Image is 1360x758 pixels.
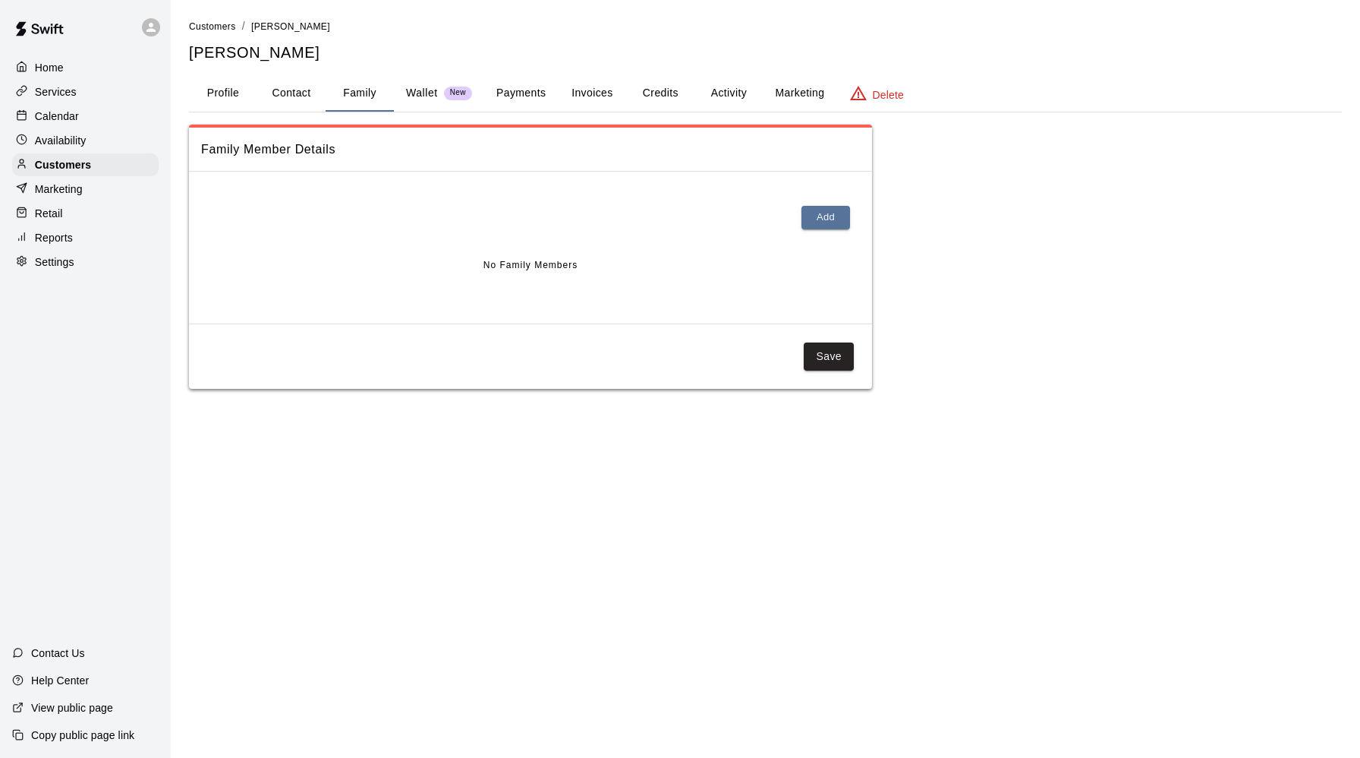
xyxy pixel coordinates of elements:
h5: [PERSON_NAME] [189,43,1342,63]
button: Marketing [763,75,836,112]
p: Calendar [35,109,79,124]
button: Payments [484,75,558,112]
p: Delete [873,87,904,103]
button: Activity [694,75,763,112]
a: Settings [12,251,159,273]
span: Customers [189,21,236,32]
p: Services [35,84,77,99]
p: Copy public page link [31,728,134,743]
a: Availability [12,129,159,152]
p: View public page [31,700,113,715]
div: basic tabs example [189,75,1342,112]
span: Family Member Details [201,140,860,159]
a: Customers [12,153,159,176]
p: Home [35,60,64,75]
a: Home [12,56,159,79]
button: Invoices [558,75,626,112]
a: Marketing [12,178,159,201]
p: Marketing [35,182,83,197]
li: / [242,18,245,34]
button: Profile [189,75,257,112]
p: Reports [35,230,73,245]
button: Credits [626,75,694,112]
span: [PERSON_NAME] [251,21,330,32]
p: Settings [35,254,74,270]
span: No Family Members [483,254,578,278]
nav: breadcrumb [189,18,1342,35]
a: Reports [12,226,159,249]
span: New [444,88,472,98]
a: Calendar [12,105,159,128]
button: Add [801,206,850,229]
a: Customers [189,20,236,32]
p: Availability [35,133,87,148]
a: Retail [12,202,159,225]
p: Customers [35,157,91,172]
button: Family [326,75,394,112]
p: Help Center [31,673,89,688]
p: Wallet [406,85,438,101]
a: Services [12,81,159,103]
button: Contact [257,75,326,112]
p: Retail [35,206,63,221]
button: Save [804,343,854,371]
p: Contact Us [31,646,85,661]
